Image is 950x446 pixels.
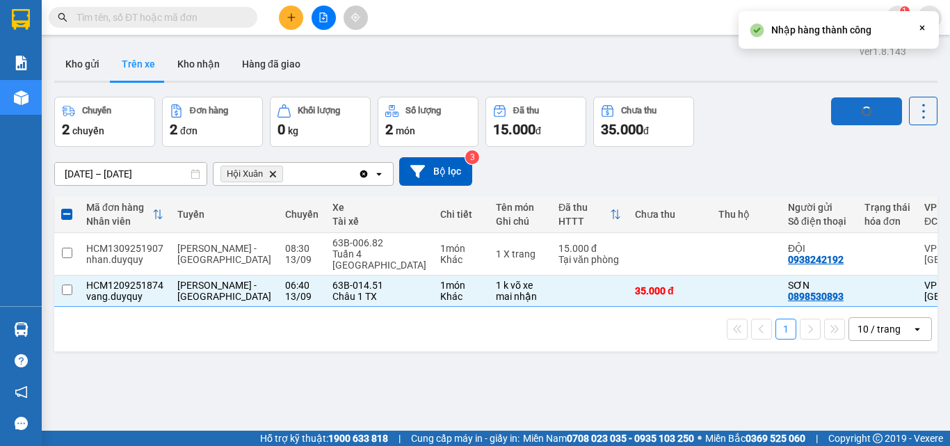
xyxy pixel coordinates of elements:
button: file-add [312,6,336,30]
span: plus [287,13,296,22]
button: loading Nhập hàng [831,97,902,125]
div: Chuyến [82,106,111,116]
div: Thu hộ [718,209,774,220]
div: 0898530893 [788,291,844,302]
button: plus [279,6,303,30]
button: Chuyến2chuyến [54,97,155,147]
div: 13/09 [285,291,319,302]
span: Miền Bắc [705,431,805,446]
svg: open [912,324,923,335]
span: Hội Xuân, close by backspace [220,166,283,182]
div: Tuấn 4 [GEOGRAPHIC_DATA] [332,248,426,271]
span: | [816,431,818,446]
div: Chuyến [285,209,319,220]
div: Hội Xuân [12,12,109,29]
span: [PERSON_NAME] - [GEOGRAPHIC_DATA] [177,280,271,302]
span: | [398,431,401,446]
span: đơn [180,125,198,136]
button: Khối lượng0kg [270,97,371,147]
span: 1 [902,6,907,16]
div: 10 / trang [858,322,901,336]
th: Toggle SortBy [552,196,628,233]
span: 2 [385,121,393,138]
span: Cung cấp máy in - giấy in: [411,431,520,446]
img: solution-icon [14,56,29,70]
span: Miền Nam [523,431,694,446]
div: ĐỘI [788,243,851,254]
span: [PERSON_NAME] - [GEOGRAPHIC_DATA] [177,243,271,265]
div: HCM1209251874 [86,280,163,291]
img: warehouse-icon [14,90,29,105]
div: 35.000 đ [635,285,705,296]
div: Trạng thái [864,202,910,213]
div: Người gửi [788,202,851,213]
button: Bộ lọc [399,157,472,186]
sup: 3 [465,150,479,164]
div: 63B-014.51 [332,280,426,291]
div: 0396412301 [12,45,109,65]
div: Đơn hàng [190,106,228,116]
div: Tài xế [332,216,426,227]
span: đ [536,125,541,136]
span: ngochuyen.duyquy [770,8,886,26]
button: Đơn hàng2đơn [162,97,263,147]
div: Số lượng [405,106,441,116]
div: Đã thu [558,202,610,213]
span: aim [351,13,360,22]
div: Nhập hàng thành công [771,22,871,38]
div: VP [GEOGRAPHIC_DATA] [119,12,260,45]
strong: 0708 023 035 - 0935 103 250 [567,433,694,444]
div: 15.000 đ [558,243,621,254]
button: aim [344,6,368,30]
div: Xe [332,202,426,213]
strong: 0369 525 060 [746,433,805,444]
span: notification [15,385,28,399]
input: Tìm tên, số ĐT hoặc mã đơn [77,10,241,25]
div: hóa đơn [864,216,910,227]
div: Khác [440,254,482,265]
div: SƠN [788,280,851,291]
div: Đã thu [513,106,539,116]
span: kg [288,125,298,136]
button: Hàng đã giao [231,47,312,81]
span: search [58,13,67,22]
div: Ghi chú [496,216,545,227]
div: 0938242192 [788,254,844,265]
button: Chưa thu35.000đ [593,97,694,147]
th: Toggle SortBy [79,196,170,233]
div: 1 món [440,280,482,291]
span: Hội Xuân [227,168,263,180]
img: warehouse-icon [14,322,29,337]
div: Tại văn phòng [558,254,621,265]
div: HCM1309251907 [86,243,163,254]
div: 0908160119 [119,62,260,81]
div: Nhân viên [86,216,152,227]
img: logo-vxr [12,9,30,30]
div: Mã đơn hàng [86,202,152,213]
span: món [396,125,415,136]
input: Select a date range. [55,163,207,185]
span: chuyến [72,125,104,136]
div: 06:40 [285,280,319,291]
button: Kho nhận [166,47,231,81]
span: Cước rồi : [10,91,63,106]
div: 13/09 [285,254,319,265]
div: 1 k võ xe [496,280,545,291]
svg: Close [917,22,928,33]
div: vang.duyquy [86,291,163,302]
div: Tuyến [177,209,271,220]
svg: Clear all [358,168,369,180]
div: Chưa thu [635,209,705,220]
span: Nhận: [119,13,152,28]
button: 1 [775,319,796,340]
div: 63B-006.82 [332,237,426,248]
span: 2 [62,121,70,138]
strong: 1900 633 818 [328,433,388,444]
div: HTTT [558,216,610,227]
span: 35.000 [601,121,643,138]
svg: Delete [268,170,277,178]
div: 08:30 [285,243,319,254]
div: Khối lượng [298,106,340,116]
span: message [15,417,28,430]
div: nhan.duyquy [86,254,163,265]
